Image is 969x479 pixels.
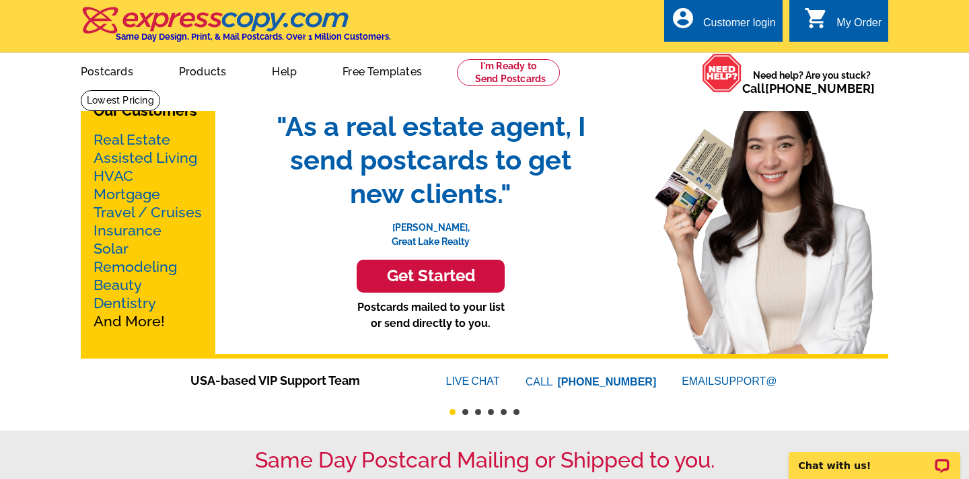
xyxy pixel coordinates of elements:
a: Products [157,54,248,86]
a: Insurance [94,222,161,239]
a: Same Day Design, Print, & Mail Postcards. Over 1 Million Customers. [81,16,391,42]
font: LIVE [446,373,472,390]
a: Mortgage [94,186,160,202]
button: 5 of 6 [501,409,507,415]
a: LIVECHAT [446,375,500,387]
iframe: LiveChat chat widget [780,437,969,479]
a: shopping_cart My Order [804,15,882,32]
a: Postcards [59,54,155,86]
a: HVAC [94,168,133,184]
p: Postcards mailed to your list or send directly to you. [262,299,599,332]
a: [PHONE_NUMBER] [765,81,875,96]
span: Call [742,81,875,96]
a: Help [250,54,318,86]
button: 1 of 6 [450,409,456,415]
a: Solar [94,240,129,257]
a: [PHONE_NUMBER] [558,376,657,388]
span: "As a real estate agent, I send postcards to get new clients." [262,110,599,211]
a: Assisted Living [94,149,197,166]
i: shopping_cart [804,6,828,30]
p: And More! [94,131,203,330]
div: My Order [836,17,882,36]
div: Customer login [703,17,776,36]
button: 4 of 6 [488,409,494,415]
font: CALL [526,374,554,390]
a: Dentistry [94,295,156,311]
a: Free Templates [321,54,443,86]
a: Travel / Cruises [94,204,202,221]
span: Need help? Are you stuck? [742,69,882,96]
a: Remodeling [94,258,177,275]
a: EMAILSUPPORT@ [682,375,779,387]
button: 6 of 6 [513,409,519,415]
font: SUPPORT@ [714,373,779,390]
h3: Get Started [373,266,488,286]
a: Real Estate [94,131,170,148]
a: Beauty [94,277,142,293]
h1: Same Day Postcard Mailing or Shipped to you. [81,447,888,473]
button: 2 of 6 [462,409,468,415]
button: 3 of 6 [475,409,481,415]
h4: Same Day Design, Print, & Mail Postcards. Over 1 Million Customers. [116,32,391,42]
p: [PERSON_NAME], Great Lake Realty [262,211,599,249]
i: account_circle [671,6,695,30]
a: Get Started [262,260,599,293]
img: help [702,53,742,93]
span: USA-based VIP Support Team [190,371,406,390]
a: account_circle Customer login [671,15,776,32]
